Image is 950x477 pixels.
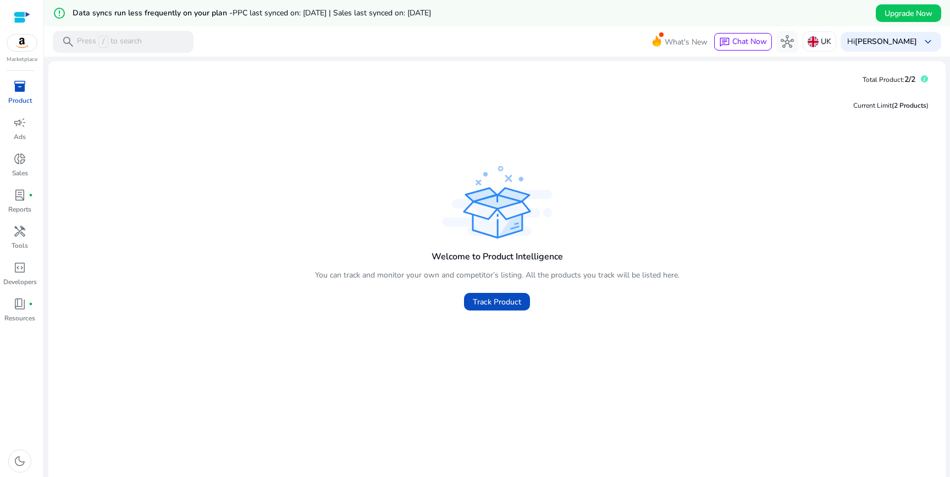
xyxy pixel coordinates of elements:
[233,8,431,18] span: PPC last synced on: [DATE] | Sales last synced on: [DATE]
[714,33,772,51] button: chatChat Now
[13,188,26,202] span: lab_profile
[863,75,904,84] span: Total Product:
[13,80,26,93] span: inventory_2
[13,225,26,238] span: handyman
[432,252,563,262] h4: Welcome to Product Intelligence
[892,101,926,110] span: (2 Products
[4,313,35,323] p: Resources
[29,302,33,306] span: fiber_manual_record
[7,35,37,51] img: amazon.svg
[847,38,917,46] p: Hi
[808,36,819,47] img: uk.svg
[885,8,932,19] span: Upgrade Now
[904,74,915,85] span: 2/2
[853,101,929,110] div: Current Limit )
[13,261,26,274] span: code_blocks
[8,204,31,214] p: Reports
[77,36,142,48] p: Press to search
[776,31,798,53] button: hub
[98,36,108,48] span: /
[12,168,28,178] p: Sales
[13,116,26,129] span: campaign
[719,37,730,48] span: chat
[315,269,680,281] p: You can track and monitor your own and competitor’s listing. All the products you track will be l...
[7,56,37,64] p: Marketplace
[665,32,708,52] span: What's New
[62,35,75,48] span: search
[29,193,33,197] span: fiber_manual_record
[781,35,794,48] span: hub
[855,36,917,47] b: [PERSON_NAME]
[442,166,552,239] img: track_product.svg
[13,454,26,468] span: dark_mode
[13,152,26,165] span: donut_small
[53,7,66,20] mat-icon: error_outline
[921,35,935,48] span: keyboard_arrow_down
[73,9,431,18] h5: Data syncs run less frequently on your plan -
[473,296,521,308] span: Track Product
[3,277,37,287] p: Developers
[821,32,831,51] p: UK
[876,4,941,22] button: Upgrade Now
[8,96,32,106] p: Product
[14,132,26,142] p: Ads
[732,36,767,47] span: Chat Now
[13,297,26,310] span: book_4
[12,241,28,251] p: Tools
